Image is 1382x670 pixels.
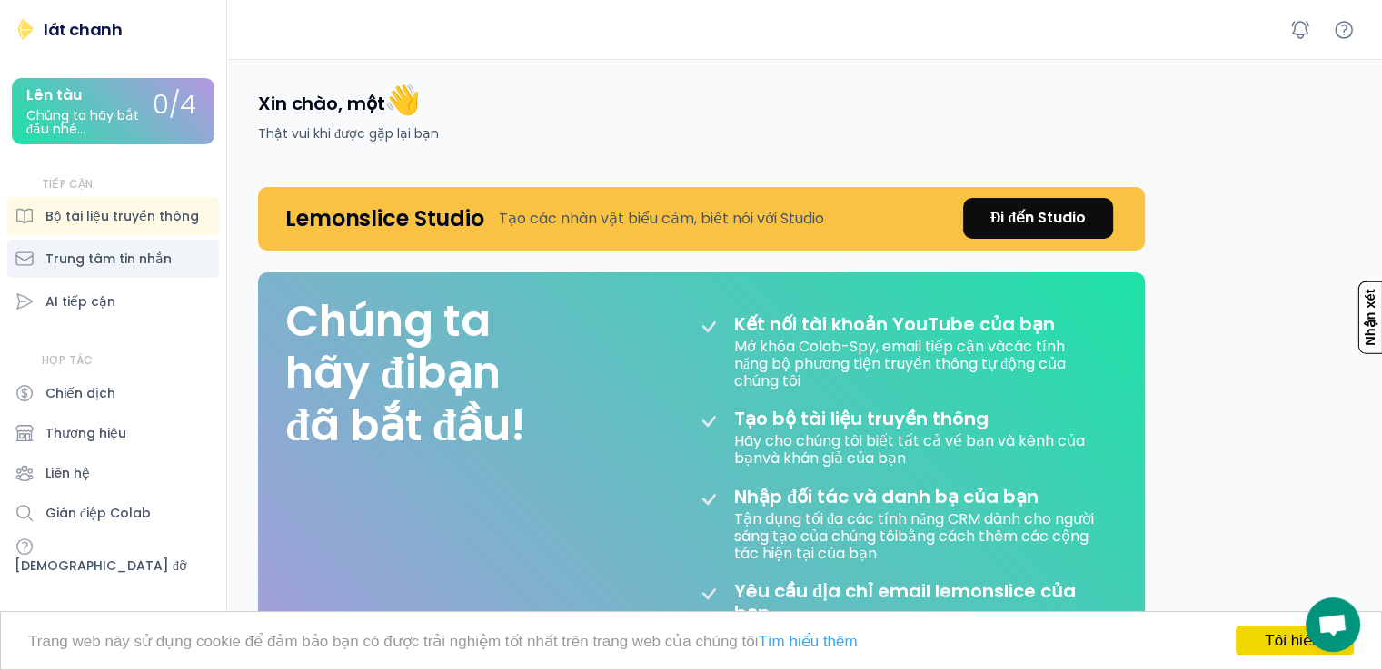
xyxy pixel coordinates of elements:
[45,250,172,268] font: Trung tâm tin nhắn
[45,207,199,225] font: Bộ tài liệu truyền thông
[734,484,1039,509] font: Nhập đối tác và danh bạ của bạn
[734,430,1089,468] font: Hãy cho chúng tôi biết tất cả về bạn và kênh của bạn
[15,18,36,40] img: lát chanh
[28,633,758,650] font: Trang web này sử dụng cookie để đảm bảo bạn có được trải nghiệm tốt nhất trên trang web của chúng...
[734,311,1055,337] font: Kết nối tài khoản YouTube của bạn
[1236,626,1354,655] a: Tôi hiểu!
[153,87,196,123] font: 0/4
[42,176,94,192] font: TIẾP CẬN
[758,633,857,650] a: Tìm hiểu thêm
[1306,597,1360,652] div: Mở cuộc trò chuyện
[44,18,122,41] font: lát chanh
[734,336,1005,357] font: Mở khóa Colab-Spy, email tiếp cận và
[285,342,525,456] font: bạn đã bắt đầu!
[45,424,126,442] font: Thương hiệu
[734,336,1069,391] font: các tính năng bộ phương tiện truyền thông tự động của chúng tôi
[258,91,384,116] font: Xin chào, một
[1363,289,1377,345] font: Nhận xét
[15,557,187,575] font: [DEMOGRAPHIC_DATA] đỡ
[45,384,115,402] font: Chiến dịch
[42,352,93,368] font: HỢP TÁC
[45,504,151,522] font: Gián điệp Colab
[258,124,439,143] font: Thật vui khi được gặp lại bạn
[990,207,1086,228] font: Đi đến Studio
[285,291,501,404] font: Chúng ta hãy đi
[499,208,824,229] font: Tạo các nhân vật biểu cảm, biết nói với Studio
[963,198,1113,239] a: Đi đến Studio
[26,84,82,105] font: Lên tàu
[734,578,1080,626] font: Yêu cầu địa chỉ email lemonslice của bạn
[1265,632,1325,649] font: Tôi hiểu!
[384,79,421,120] font: 👋
[762,448,906,468] font: và khán giả của bạn
[734,526,1092,564] font: bằng cách thêm các cộng tác hiện tại của bạn
[45,464,90,482] font: Liên hệ
[26,106,143,138] font: Chúng ta hãy bắt đầu nhé...
[45,292,115,310] font: AI tiếp cận
[734,406,989,431] font: Tạo bộ tài liệu truyền thông
[734,508,1098,547] font: Tận dụng tối đa các tính năng CRM dành cho người sáng tạo của chúng tôi
[285,203,484,233] font: Lemonslice Studio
